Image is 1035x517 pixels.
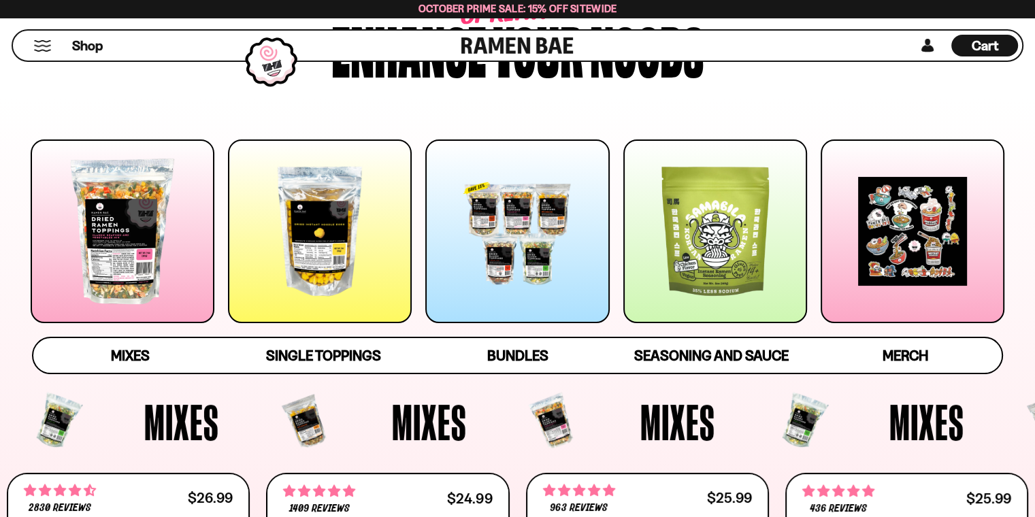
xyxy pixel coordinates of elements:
div: $25.99 [966,492,1011,505]
a: Seasoning and Sauce [614,338,808,373]
span: 2830 reviews [29,503,91,514]
a: Merch [808,338,1002,373]
a: Mixes [33,338,227,373]
span: 4.75 stars [543,482,615,499]
span: Seasoning and Sauce [634,347,789,364]
div: your [493,16,583,80]
button: Mobile Menu Trigger [33,40,52,52]
a: Single Toppings [227,338,421,373]
div: $26.99 [188,491,233,504]
span: Mixes [144,397,219,447]
span: 4.68 stars [24,482,96,499]
span: Merch [882,347,927,364]
span: October Prime Sale: 15% off Sitewide [418,2,617,15]
span: 4.76 stars [802,482,874,500]
div: $24.99 [447,492,492,505]
span: Shop [72,37,103,55]
span: 1409 reviews [289,503,350,514]
span: Mixes [889,397,964,447]
span: Mixes [640,397,715,447]
a: Shop [72,35,103,56]
span: Bundles [487,347,548,364]
div: $25.99 [707,491,752,504]
span: 436 reviews [810,503,867,514]
a: Bundles [421,338,614,373]
span: Cart [972,37,998,54]
div: Cart [951,31,1018,61]
span: Mixes [392,397,467,447]
span: 963 reviews [550,503,607,514]
span: 4.76 stars [283,482,355,500]
div: Enhance [331,16,487,80]
div: noods [590,16,704,80]
span: Single Toppings [266,347,381,364]
span: Mixes [111,347,150,364]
